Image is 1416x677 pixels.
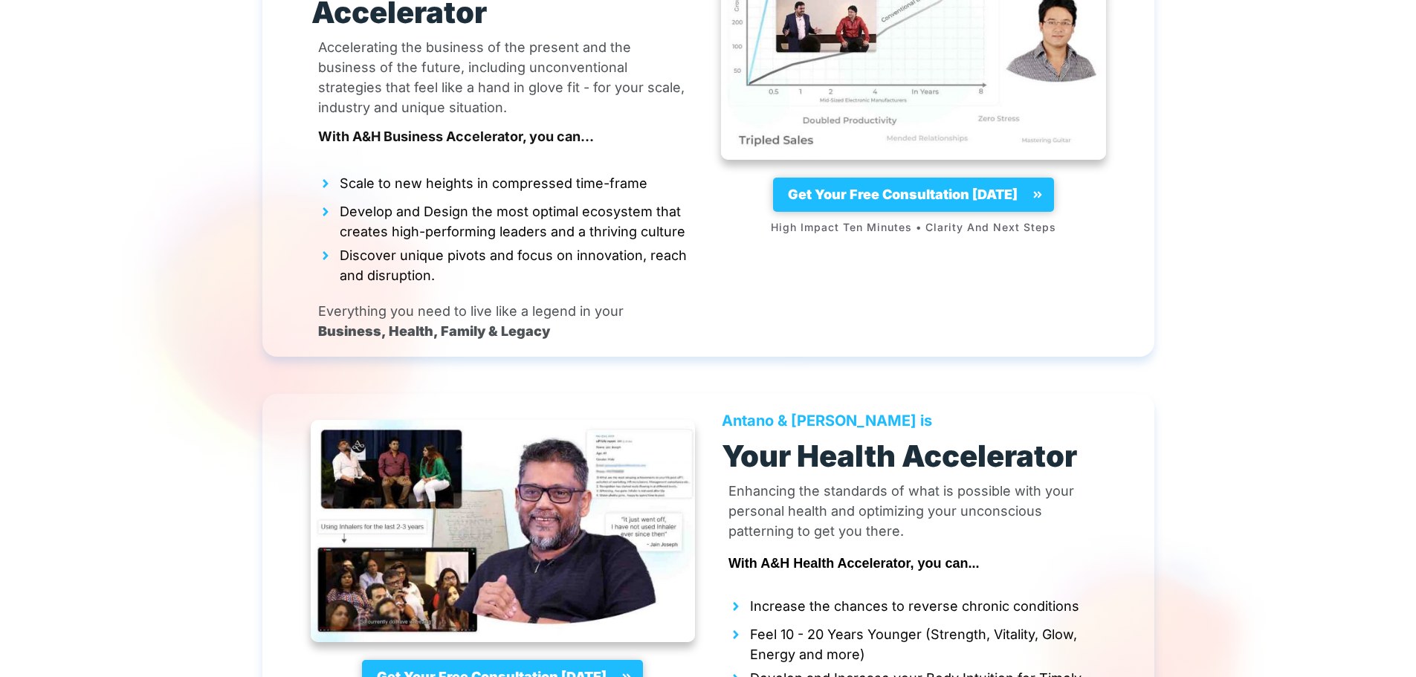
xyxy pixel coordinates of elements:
strong: Antano & [PERSON_NAME] is [722,412,932,430]
p: Enhancing the standards of what is possible with your personal health and optimizing your unconsc... [728,481,1099,541]
p: Everything you need to live like a legend in your [318,301,624,321]
strong: High Impact Ten Minutes • Clarity And Next Steps [771,221,1056,233]
b: With A&H Health Accelerator, you can... [728,556,980,571]
a: Get Your Free Consultation [DATE] [773,178,1054,212]
strong: Get Your Free Consultation [DATE] [788,187,1018,202]
span: Increase the chances to reverse chronic conditions [750,592,1079,616]
span: Develop and Design the most optimal ecosystem that creates high-performing leaders and a thriving... [340,198,695,242]
img: Health [311,420,696,642]
strong: Business, Health, Family & Legacy [318,323,550,339]
span: Feel 10 - 20 Years Younger (Strength, Vitality, Glow, Energy and more) [750,621,1105,664]
strong: With A&H Business Accelerator, you can… [318,129,594,144]
p: Accelerating the business of the present and the business of the future, including unconventional... [318,37,688,117]
span: Discover unique pivots and focus on innovation, reach and disruption. [340,242,695,285]
strong: Your Health Accelerator [722,438,1077,474]
span: Scale to new heights in compressed time-frame [340,169,647,193]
